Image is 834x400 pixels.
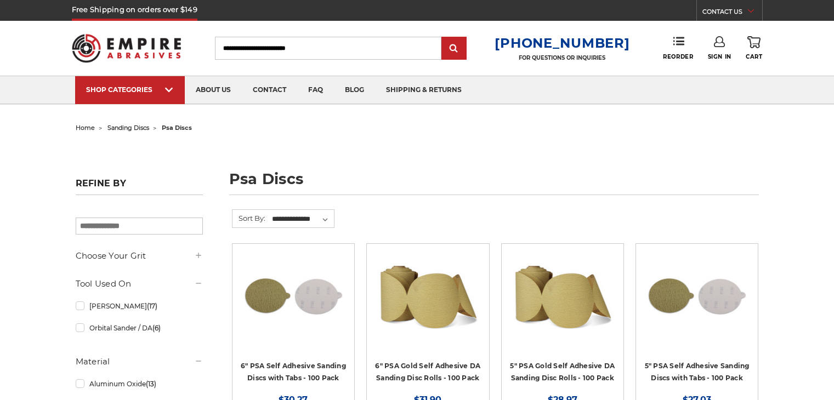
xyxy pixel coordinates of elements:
[663,53,693,60] span: Reorder
[443,38,465,60] input: Submit
[375,252,481,392] a: 6" DA Sanding Discs on a Roll
[644,252,750,339] img: 5 inch PSA Disc
[229,172,759,195] h1: psa discs
[495,54,629,61] p: FOR QUESTIONS OR INQUIRIES
[297,76,334,104] a: faq
[375,252,481,339] img: 6" DA Sanding Discs on a Roll
[746,53,762,60] span: Cart
[240,252,347,339] img: 6 inch psa sanding disc
[146,380,156,388] span: (13)
[76,124,95,132] a: home
[232,210,265,226] label: Sort By:
[242,76,297,104] a: contact
[509,252,616,392] a: 5" Sticky Backed Sanding Discs on a roll
[72,27,181,70] img: Empire Abrasives
[76,277,203,290] h5: Tool Used On
[76,374,203,393] a: Aluminum Oxide(13)
[663,36,693,60] a: Reorder
[270,211,334,227] select: Sort By:
[334,76,375,104] a: blog
[76,355,203,368] h5: Material
[185,76,242,104] a: about us
[147,302,157,310] span: (17)
[240,252,347,392] a: 6 inch psa sanding disc
[152,324,161,332] span: (6)
[708,53,731,60] span: Sign In
[509,252,616,339] img: 5" Sticky Backed Sanding Discs on a roll
[702,5,762,21] a: CONTACT US
[76,296,203,316] a: [PERSON_NAME](17)
[76,249,203,262] h5: Choose Your Grit
[495,35,629,51] a: [PHONE_NUMBER]
[107,124,149,132] a: sanding discs
[76,318,203,338] a: Orbital Sander / DA(6)
[644,252,750,392] a: 5 inch PSA Disc
[86,85,174,94] div: SHOP CATEGORIES
[162,124,192,132] span: psa discs
[375,76,473,104] a: shipping & returns
[746,36,762,60] a: Cart
[76,178,203,195] h5: Refine by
